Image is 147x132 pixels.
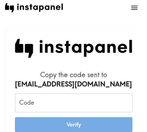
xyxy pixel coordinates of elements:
input: xxx_xxx_xxx [15,93,132,112]
h6: Copy the code sent to [15,70,132,89]
img: Instapanel [15,39,132,58]
img: instapanel [5,3,63,12]
div: [EMAIL_ADDRESS][DOMAIN_NAME] [15,80,132,89]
